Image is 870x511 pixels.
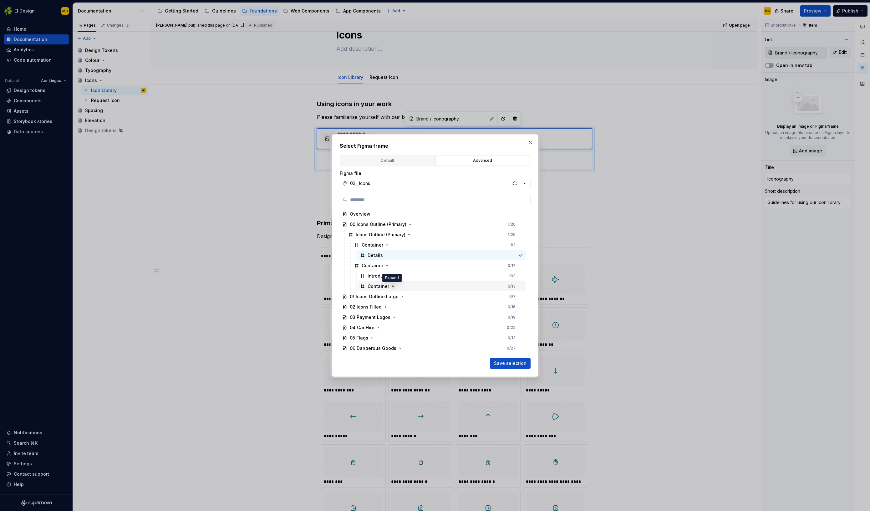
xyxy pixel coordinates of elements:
div: 02 Icons Filled [350,304,382,310]
span: 1 [508,222,509,227]
div: Default [343,157,433,164]
div: 0 / 13 [508,335,516,340]
div: 0 / 19 [508,315,516,320]
div: Container [368,283,389,289]
div: Advanced [438,157,528,164]
div: Expand [382,274,402,282]
div: / 2 [510,243,516,248]
div: 05 Flags [350,335,368,341]
div: 02__Icons [350,180,370,187]
span: Save selection [494,360,527,366]
div: 0 / 7 [509,294,516,299]
div: 0 / 13 [508,284,516,289]
div: 0 / 16 [508,304,516,309]
div: 06 Dangerous Goods [350,345,396,351]
div: 03 Payment Logos [350,314,390,320]
div: 0 / 17 [508,263,516,268]
div: 00 Icons Outline (Primary) [350,221,406,227]
div: Container [362,263,383,269]
h2: Select Figma frame [340,142,531,150]
div: 0 / 3 [509,273,516,278]
div: 0 / 27 [507,346,516,351]
div: 01 Icons Outline Large [350,294,399,300]
div: Details [368,252,383,258]
div: / 20 [508,232,516,237]
button: Save selection [490,358,531,369]
div: Introduction [368,273,394,279]
button: 02__Icons [340,178,531,189]
div: Container [362,242,383,248]
div: 0 / 22 [507,325,516,330]
span: 1 [508,232,509,237]
label: Figma file [340,170,361,176]
div: 04 Car Hire [350,324,374,331]
div: / 20 [508,222,516,227]
div: Icons Outline (Primary) [356,232,405,238]
span: 1 [510,243,512,247]
div: Overview [350,211,370,217]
